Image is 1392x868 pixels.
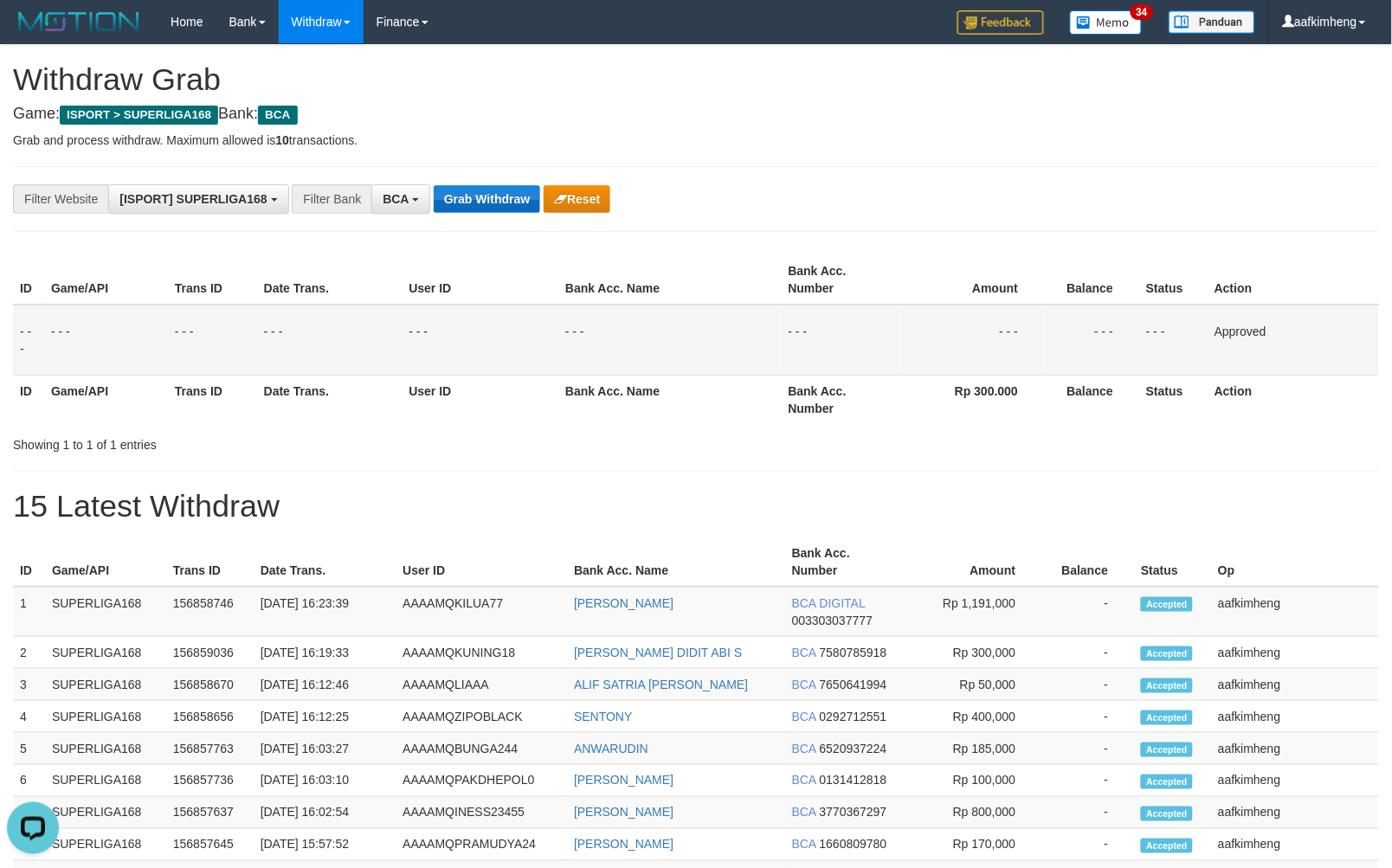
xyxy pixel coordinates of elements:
th: Game/API [44,255,168,305]
td: SUPERLIGA168 [45,637,166,669]
div: Filter Website [13,184,108,214]
td: - [1042,765,1135,797]
td: Rp 100,000 [903,765,1042,797]
div: Filter Bank [292,184,371,214]
span: Copy 0131412818 to clipboard [820,774,887,788]
span: BCA [792,710,816,723]
span: Accepted [1141,839,1193,853]
span: Copy 7580785918 to clipboard [820,646,887,659]
td: - [1042,701,1135,733]
th: Game/API [44,375,168,424]
th: Bank Acc. Number [782,375,902,424]
a: SENTONY [574,710,632,723]
td: AAAAMQPAKDHEPOL0 [396,765,567,797]
th: Bank Acc. Number [785,537,903,587]
th: Amount [903,537,1042,587]
td: 3 [13,669,45,701]
span: Accepted [1141,597,1193,612]
td: aafkimheng [1211,637,1379,669]
td: SUPERLIGA168 [45,733,166,765]
span: 34 [1131,4,1154,20]
td: [DATE] 16:12:46 [254,669,396,701]
td: - - - [558,305,782,376]
td: AAAAMQZIPOBLACK [396,701,567,733]
th: Action [1208,255,1379,305]
td: Rp 400,000 [903,701,1042,733]
td: SUPERLIGA168 [45,701,166,733]
td: aafkimheng [1211,765,1379,797]
td: aafkimheng [1211,797,1379,829]
span: Copy 0292712551 to clipboard [820,710,887,723]
td: 4 [13,701,45,733]
td: - - - [1044,305,1139,376]
th: Bank Acc. Name [558,255,782,305]
td: - - - [901,305,1044,376]
td: - [1042,829,1135,861]
span: BCA [792,774,816,788]
th: Amount [901,255,1044,305]
span: Accepted [1141,807,1193,821]
span: BCA [383,192,409,206]
a: ALIF SATRIA [PERSON_NAME] [574,678,748,691]
td: - - - [782,305,902,376]
a: [PERSON_NAME] DIDIT ABI S [574,646,742,659]
td: 6 [13,765,45,797]
td: AAAAMQBUNGA244 [396,733,567,765]
td: AAAAMQKUNING18 [396,637,567,669]
button: Grab Withdraw [434,185,540,213]
th: Op [1211,537,1379,587]
td: Approved [1208,305,1379,376]
span: BCA [792,678,816,691]
span: Accepted [1141,775,1193,789]
td: aafkimheng [1211,829,1379,861]
th: User ID [396,537,567,587]
th: Action [1208,375,1379,424]
span: Accepted [1141,743,1193,757]
span: BCA [792,646,816,659]
td: SUPERLIGA168 [45,797,166,829]
span: Copy 3770367297 to clipboard [820,806,887,820]
th: Bank Acc. Name [558,375,782,424]
td: aafkimheng [1211,701,1379,733]
th: Date Trans. [257,255,403,305]
th: Balance [1044,375,1139,424]
th: Status [1139,255,1208,305]
td: Rp 50,000 [903,669,1042,701]
span: BCA [792,742,816,755]
p: Grab and process withdraw. Maximum allowed is transactions. [13,132,1379,149]
th: Status [1139,375,1208,424]
td: 156858656 [166,701,254,733]
td: Rp 800,000 [903,797,1042,829]
button: Reset [544,185,610,213]
td: - [1042,637,1135,669]
span: [ISPORT] SUPERLIGA168 [119,192,267,206]
td: - [1042,733,1135,765]
button: BCA [371,184,430,214]
h1: Withdraw Grab [13,62,1379,97]
span: Copy 1660809780 to clipboard [820,838,887,852]
td: AAAAMQLIAAA [396,669,567,701]
td: 156859036 [166,637,254,669]
td: 2 [13,637,45,669]
img: MOTION_logo.png [13,9,145,35]
img: Feedback.jpg [957,10,1044,35]
td: SUPERLIGA168 [45,829,166,861]
th: Status [1134,537,1211,587]
td: 156857736 [166,765,254,797]
td: - - - [13,305,44,376]
th: Rp 300.000 [901,375,1044,424]
span: Copy 6520937224 to clipboard [820,742,887,755]
td: [DATE] 15:57:52 [254,829,396,861]
td: AAAAMQINESS23455 [396,797,567,829]
td: [DATE] 16:23:39 [254,587,396,637]
th: ID [13,255,44,305]
img: panduan.png [1169,10,1255,34]
span: BCA DIGITAL [792,596,866,610]
span: Accepted [1141,710,1193,725]
th: Date Trans. [257,375,403,424]
td: - - - [44,305,168,376]
td: - [1042,669,1135,701]
td: 156857637 [166,797,254,829]
th: Bank Acc. Number [782,255,902,305]
a: [PERSON_NAME] [574,838,673,852]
